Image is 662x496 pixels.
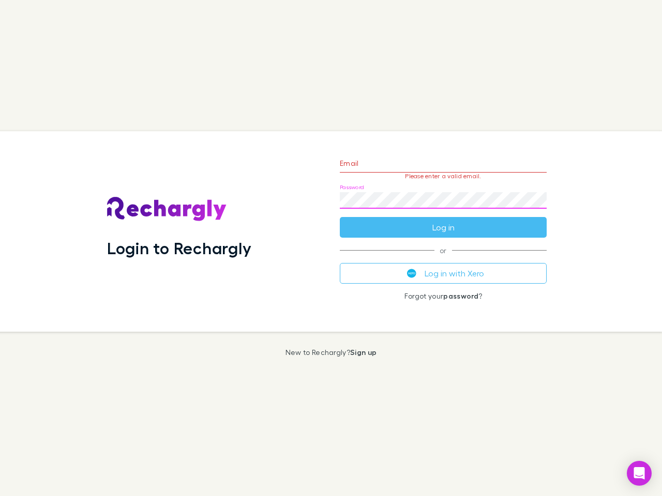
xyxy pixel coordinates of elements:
[107,238,251,258] h1: Login to Rechargly
[443,291,478,300] a: password
[107,197,227,222] img: Rechargly's Logo
[285,348,377,357] p: New to Rechargly?
[340,173,547,180] p: Please enter a valid email.
[350,348,377,357] a: Sign up
[340,217,547,238] button: Log in
[340,250,547,251] span: or
[627,461,652,486] div: Open Intercom Messenger
[407,269,416,278] img: Xero's logo
[340,292,547,300] p: Forgot your ?
[340,263,547,284] button: Log in with Xero
[340,183,364,191] label: Password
